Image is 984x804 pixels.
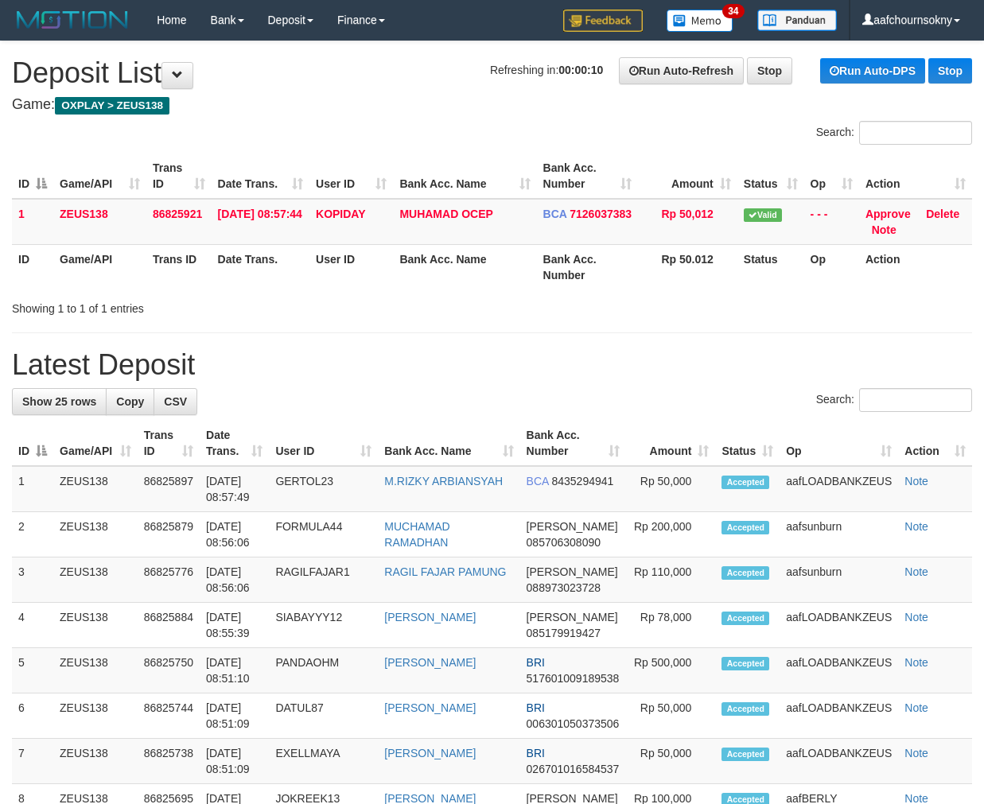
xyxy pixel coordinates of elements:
[218,208,302,220] span: [DATE] 08:57:44
[859,121,972,145] input: Search:
[780,421,898,466] th: Op: activate to sort column ascending
[638,244,737,289] th: Rp 50.012
[780,512,898,557] td: aafsunburn
[269,693,378,739] td: DATUL87
[626,466,715,512] td: Rp 50,000
[721,521,769,534] span: Accepted
[212,153,309,199] th: Date Trans.: activate to sort column ascending
[12,466,53,512] td: 1
[309,244,393,289] th: User ID
[527,747,545,759] span: BRI
[626,693,715,739] td: Rp 50,000
[527,672,620,685] span: Copy 517601009189538 to clipboard
[138,648,200,693] td: 86825750
[384,611,476,623] a: [PERSON_NAME]
[12,648,53,693] td: 5
[626,603,715,648] td: Rp 78,000
[393,244,536,289] th: Bank Acc. Name
[269,466,378,512] td: GERTOL23
[138,693,200,739] td: 86825744
[527,565,618,578] span: [PERSON_NAME]
[527,581,601,594] span: Copy 088973023728 to clipboard
[563,10,643,32] img: Feedback.jpg
[116,395,144,408] span: Copy
[55,97,169,115] span: OXPLAY > ZEUS138
[872,223,896,236] a: Note
[384,701,476,714] a: [PERSON_NAME]
[200,693,269,739] td: [DATE] 08:51:09
[12,603,53,648] td: 4
[865,208,911,220] a: Approve
[928,58,972,84] a: Stop
[12,97,972,113] h4: Game:
[904,656,928,669] a: Note
[721,612,769,625] span: Accepted
[715,421,780,466] th: Status: activate to sort column ascending
[138,603,200,648] td: 86825884
[570,208,632,220] span: Copy 7126037383 to clipboard
[399,208,492,220] a: MUHAMAD OCEP
[53,153,146,199] th: Game/API: activate to sort column ascending
[780,557,898,603] td: aafsunburn
[804,244,859,289] th: Op
[146,244,212,289] th: Trans ID
[721,476,769,489] span: Accepted
[527,536,601,549] span: Copy 085706308090 to clipboard
[780,739,898,784] td: aafLOADBANKZEUS
[393,153,536,199] th: Bank Acc. Name: activate to sort column ascending
[527,656,545,669] span: BRI
[12,153,53,199] th: ID: activate to sort column descending
[146,153,212,199] th: Trans ID: activate to sort column ascending
[200,421,269,466] th: Date Trans.: activate to sort column ascending
[626,739,715,784] td: Rp 50,000
[12,8,133,32] img: MOTION_logo.png
[200,466,269,512] td: [DATE] 08:57:49
[904,701,928,714] a: Note
[269,648,378,693] td: PANDAOHM
[626,557,715,603] td: Rp 110,000
[138,739,200,784] td: 86825738
[816,121,972,145] label: Search:
[106,388,154,415] a: Copy
[757,10,837,31] img: panduan.png
[384,475,503,487] a: M.RIZKY ARBIANSYAH
[904,520,928,533] a: Note
[53,648,138,693] td: ZEUS138
[12,349,972,381] h1: Latest Deposit
[384,565,506,578] a: RAGIL FAJAR PAMUNG
[138,421,200,466] th: Trans ID: activate to sort column ascending
[12,421,53,466] th: ID: activate to sort column descending
[747,57,792,84] a: Stop
[721,657,769,670] span: Accepted
[804,153,859,199] th: Op: activate to sort column ascending
[543,208,567,220] span: BCA
[309,153,393,199] th: User ID: activate to sort column ascending
[269,739,378,784] td: EXELLMAYA
[926,208,959,220] a: Delete
[22,395,96,408] span: Show 25 rows
[490,64,603,76] span: Refreshing in:
[269,512,378,557] td: FORMULA44
[527,611,618,623] span: [PERSON_NAME]
[138,466,200,512] td: 86825897
[53,512,138,557] td: ZEUS138
[804,199,859,245] td: - - -
[53,466,138,512] td: ZEUS138
[859,388,972,412] input: Search:
[12,388,107,415] a: Show 25 rows
[384,747,476,759] a: [PERSON_NAME]
[820,58,925,84] a: Run Auto-DPS
[744,208,782,222] span: Valid transaction
[721,566,769,580] span: Accepted
[722,4,744,18] span: 34
[551,475,613,487] span: Copy 8435294941 to clipboard
[164,395,187,408] span: CSV
[12,693,53,739] td: 6
[53,199,146,245] td: ZEUS138
[904,475,928,487] a: Note
[53,739,138,784] td: ZEUS138
[384,520,449,549] a: MUCHAMAD RAMADHAN
[667,10,733,32] img: Button%20Memo.svg
[780,466,898,512] td: aafLOADBANKZEUS
[12,199,53,245] td: 1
